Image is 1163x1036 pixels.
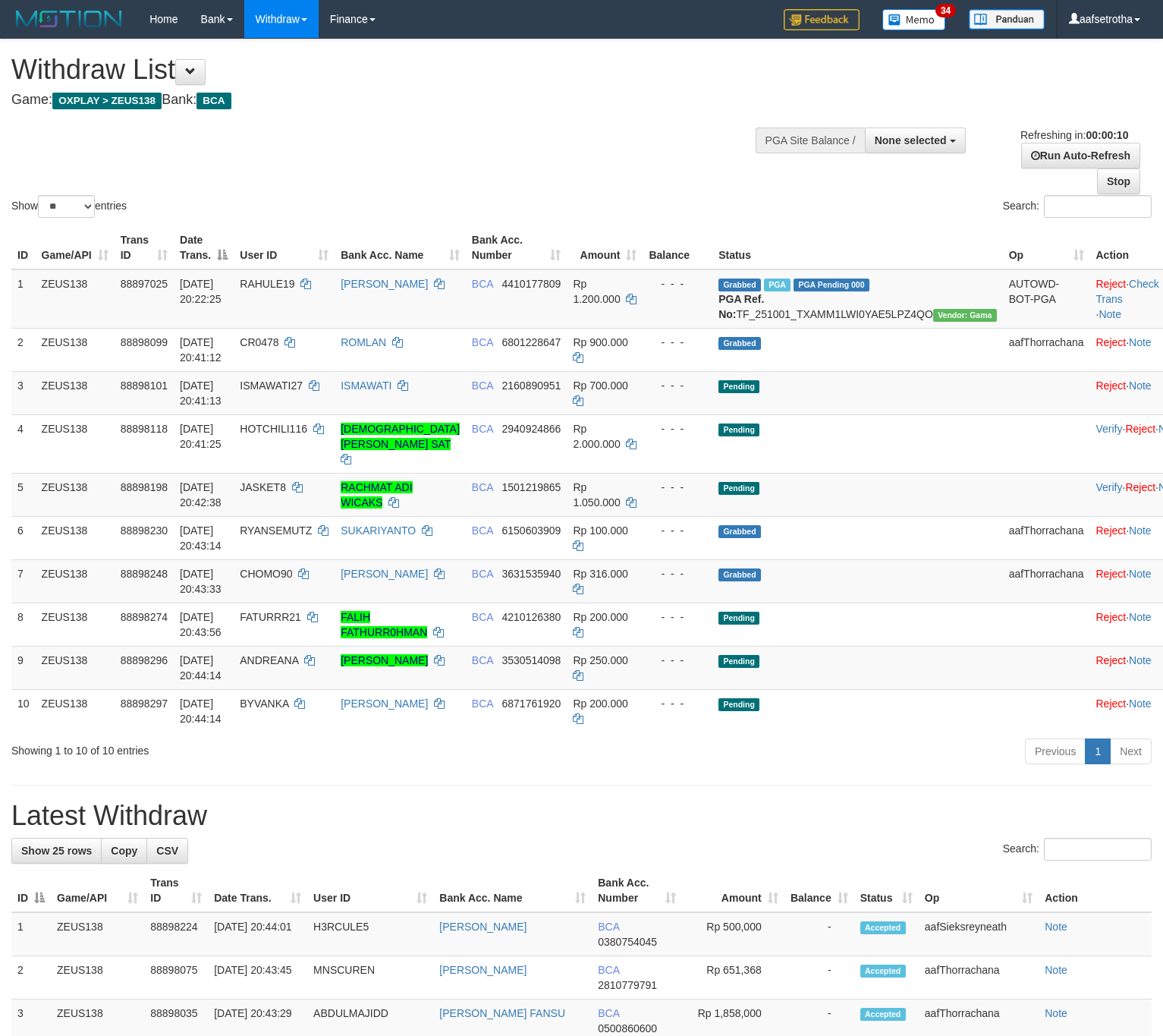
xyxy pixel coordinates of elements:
[36,414,115,473] td: ZEUS138
[502,697,561,710] span: Copy 6871761920 to clipboard
[1129,611,1152,623] a: Note
[180,654,222,682] span: [DATE] 20:44:14
[718,655,759,668] span: Pending
[180,611,222,638] span: [DATE] 20:43:56
[180,697,222,725] span: [DATE] 20:44:14
[1044,195,1152,218] input: Search:
[121,654,168,666] span: 88898296
[649,523,706,538] div: - - -
[11,838,102,864] a: Show 25 rows
[146,838,188,864] a: CSV
[11,269,36,329] td: 1
[1003,559,1090,603] td: aafThorrachana
[439,1007,565,1019] a: [PERSON_NAME] FANSU
[649,480,706,495] div: - - -
[180,481,222,509] span: [DATE] 20:42:38
[341,481,412,509] a: RACHMAT ADI WICAKS
[240,379,303,392] span: ISMAWATI27
[11,559,36,603] td: 7
[502,379,561,392] span: Copy 2160890951 to clipboard
[11,55,760,85] h1: Withdraw List
[208,956,307,1000] td: [DATE] 20:43:45
[11,869,51,912] th: ID: activate to sort column descending
[573,611,627,623] span: Rp 200.000
[784,869,854,912] th: Balance: activate to sort column ascending
[11,912,51,956] td: 1
[11,226,36,269] th: ID
[854,869,919,912] th: Status: activate to sort column ascending
[784,912,854,956] td: -
[36,328,115,371] td: ZEUS138
[51,912,144,956] td: ZEUS138
[36,646,115,689] td: ZEUS138
[718,424,759,436] span: Pending
[718,337,761,350] span: Grabbed
[573,336,627,348] span: Rp 900.000
[240,568,292,580] span: CHOMO90
[1110,738,1152,764] a: Next
[718,279,761,291] span: Grabbed
[144,869,208,912] th: Trans ID: activate to sort column ascending
[1039,869,1152,912] th: Action
[180,423,222,450] span: [DATE] 20:41:25
[472,423,493,435] span: BCA
[174,226,234,269] th: Date Trans.: activate to sort column descending
[472,568,493,580] span: BCA
[341,654,428,666] a: [PERSON_NAME]
[307,912,433,956] td: H3RCULE5
[472,654,493,666] span: BCA
[794,279,869,291] span: PGA Pending
[1021,143,1140,168] a: Run Auto-Refresh
[1096,697,1127,710] a: Reject
[11,8,127,30] img: MOTION_logo.png
[718,380,759,393] span: Pending
[11,646,36,689] td: 9
[1129,568,1152,580] a: Note
[240,481,286,493] span: JASKET8
[11,956,51,1000] td: 2
[919,912,1039,956] td: aafSieksreyneath
[121,481,168,493] span: 88898198
[718,293,764,320] b: PGA Ref. No:
[649,566,706,581] div: - - -
[1045,964,1067,976] a: Note
[969,9,1045,30] img: panduan.png
[643,226,712,269] th: Balance
[1096,611,1127,623] a: Reject
[472,611,493,623] span: BCA
[121,611,168,623] span: 88898274
[502,611,561,623] span: Copy 4210126380 to clipboard
[121,568,168,580] span: 88898248
[502,568,561,580] span: Copy 3631535940 to clipboard
[784,9,860,30] img: Feedback.jpg
[598,964,619,976] span: BCA
[11,371,36,414] td: 3
[1096,481,1123,493] a: Verify
[718,698,759,711] span: Pending
[21,845,92,857] span: Show 25 rows
[1096,568,1127,580] a: Reject
[439,921,526,933] a: [PERSON_NAME]
[307,869,433,912] th: User ID: activate to sort column ascending
[208,869,307,912] th: Date Trans.: activate to sort column ascending
[1003,328,1090,371] td: aafThorrachana
[860,921,906,934] span: Accepted
[240,278,294,290] span: RAHULE19
[502,524,561,537] span: Copy 6150603909 to clipboard
[1025,738,1086,764] a: Previous
[240,654,298,666] span: ANDREANA
[502,481,561,493] span: Copy 1501219865 to clipboard
[466,226,567,269] th: Bank Acc. Number: activate to sort column ascending
[341,278,428,290] a: [PERSON_NAME]
[341,423,460,450] a: [DEMOGRAPHIC_DATA][PERSON_NAME] SAT
[11,689,36,732] td: 10
[196,93,231,109] span: BCA
[335,226,466,269] th: Bank Acc. Name: activate to sort column ascending
[919,956,1039,1000] td: aafThorrachana
[1096,423,1123,435] a: Verify
[598,921,619,933] span: BCA
[1003,516,1090,559] td: aafThorrachana
[1096,524,1127,537] a: Reject
[649,335,706,350] div: - - -
[472,697,493,710] span: BCA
